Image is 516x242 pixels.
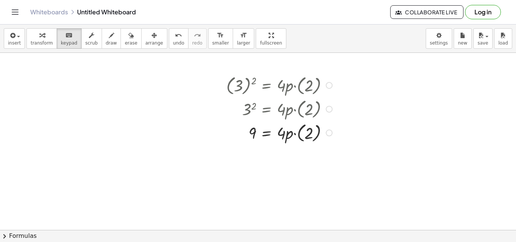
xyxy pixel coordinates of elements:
[430,40,448,46] span: settings
[194,31,201,40] i: redo
[188,28,207,49] button: redoredo
[145,40,163,46] span: arrange
[8,40,21,46] span: insert
[4,28,25,49] button: insert
[473,28,493,49] button: save
[233,28,254,49] button: format_sizelarger
[31,40,53,46] span: transform
[65,31,73,40] i: keyboard
[141,28,167,49] button: arrange
[175,31,182,40] i: undo
[477,40,488,46] span: save
[260,40,282,46] span: fullscreen
[426,28,452,49] button: settings
[454,28,472,49] button: new
[458,40,467,46] span: new
[217,31,224,40] i: format_size
[498,40,508,46] span: load
[61,40,77,46] span: keypad
[169,28,188,49] button: undoundo
[173,40,184,46] span: undo
[208,28,233,49] button: format_sizesmaller
[81,28,102,49] button: scrub
[212,40,229,46] span: smaller
[237,40,250,46] span: larger
[192,40,202,46] span: redo
[85,40,98,46] span: scrub
[397,9,457,15] span: Collaborate Live
[102,28,121,49] button: draw
[494,28,512,49] button: load
[106,40,117,46] span: draw
[121,28,141,49] button: erase
[465,5,501,19] button: Log in
[57,28,82,49] button: keyboardkeypad
[125,40,137,46] span: erase
[256,28,286,49] button: fullscreen
[30,8,68,16] a: Whiteboards
[240,31,247,40] i: format_size
[26,28,57,49] button: transform
[390,5,463,19] button: Collaborate Live
[9,6,21,18] button: Toggle navigation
